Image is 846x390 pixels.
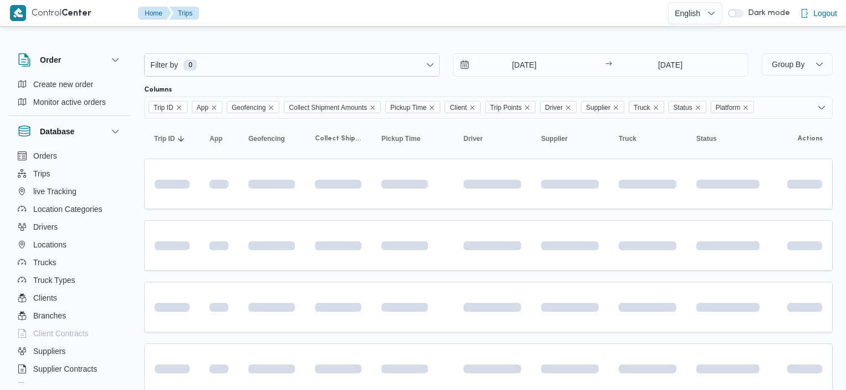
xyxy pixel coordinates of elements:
[315,134,361,143] span: Collect Shipment Amounts
[485,101,536,113] span: Trip Points
[248,134,285,143] span: Geofencing
[13,75,126,93] button: Create new order
[33,238,67,251] span: Locations
[796,2,842,24] button: Logout
[692,130,764,148] button: Status
[33,185,77,198] span: live Tracking
[10,5,26,21] img: X8yXhbKr1z7QwAAAABJRU5ErkJggg==
[615,54,726,76] input: Press the down key to open a popover containing a calendar.
[150,130,194,148] button: Trip IDSorted in descending order
[696,134,717,143] span: Status
[62,9,91,18] b: Center
[149,58,179,72] span: Filter by
[524,104,531,111] button: Remove Trip Points from selection in this group
[138,7,171,20] button: Home
[184,59,197,70] span: 0 available filters
[13,183,126,200] button: live Tracking
[13,289,126,307] button: Clients
[33,202,103,216] span: Location Categories
[13,200,126,218] button: Location Categories
[33,345,65,358] span: Suppliers
[453,54,579,76] input: Press the down key to open a popover containing a calendar.
[13,218,126,236] button: Drivers
[289,102,367,114] span: Collect Shipment Amounts
[614,130,681,148] button: Truck
[33,309,66,322] span: Branches
[9,147,131,387] div: Database
[385,101,440,113] span: Pickup Time
[619,134,636,143] span: Truck
[540,101,577,113] span: Driver
[629,101,664,113] span: Truck
[9,75,131,115] div: Order
[13,307,126,325] button: Branches
[232,102,266,114] span: Geofencing
[176,104,182,111] button: Remove Trip ID from selection in this group
[545,102,563,114] span: Driver
[742,104,749,111] button: Remove Platform from selection in this group
[33,256,56,269] span: Trucks
[154,102,174,114] span: Trip ID
[177,134,186,143] svg: Sorted in descending order
[197,102,208,114] span: App
[169,7,199,20] button: Trips
[33,220,58,234] span: Drivers
[369,104,376,111] button: Remove Collect Shipment Amounts from selection in this group
[149,101,187,113] span: Trip ID
[244,130,299,148] button: Geofencing
[13,147,126,165] button: Orders
[33,327,89,340] span: Client Contracts
[211,104,217,111] button: Remove App from selection in this group
[581,101,624,113] span: Supplier
[13,93,126,111] button: Monitor active orders
[537,130,603,148] button: Supplier
[798,134,823,143] span: Actions
[18,53,122,67] button: Order
[469,104,476,111] button: Remove Client from selection in this group
[284,101,381,113] span: Collect Shipment Amounts
[33,273,75,287] span: Truck Types
[227,101,279,113] span: Geofencing
[13,254,126,271] button: Trucks
[33,149,57,163] span: Orders
[463,134,483,143] span: Driver
[762,53,833,75] button: Group By
[490,102,522,114] span: Trip Points
[390,102,426,114] span: Pickup Time
[743,9,790,18] span: Dark mode
[817,103,826,112] button: Open list of options
[40,125,74,138] h3: Database
[33,291,57,305] span: Clients
[653,104,659,111] button: Remove Truck from selection in this group
[605,61,612,69] div: →
[13,271,126,289] button: Truck Types
[634,102,650,114] span: Truck
[613,104,619,111] button: Remove Supplier from selection in this group
[33,362,97,376] span: Supplier Contracts
[450,102,467,114] span: Client
[192,101,222,113] span: App
[541,134,568,143] span: Supplier
[716,102,741,114] span: Platform
[33,167,50,180] span: Trips
[33,95,106,109] span: Monitor active orders
[674,102,692,114] span: Status
[33,78,93,91] span: Create new order
[711,101,755,113] span: Platform
[565,104,572,111] button: Remove Driver from selection in this group
[210,134,222,143] span: App
[13,360,126,378] button: Supplier Contracts
[429,104,435,111] button: Remove Pickup Time from selection in this group
[445,101,481,113] span: Client
[145,54,439,76] button: Filter by0 available filters
[268,104,274,111] button: Remove Geofencing from selection in this group
[154,134,175,143] span: Trip ID; Sorted in descending order
[695,104,701,111] button: Remove Status from selection in this group
[459,130,526,148] button: Driver
[18,125,122,138] button: Database
[13,236,126,254] button: Locations
[377,130,432,148] button: Pickup Time
[772,60,804,69] span: Group By
[381,134,420,143] span: Pickup Time
[13,342,126,360] button: Suppliers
